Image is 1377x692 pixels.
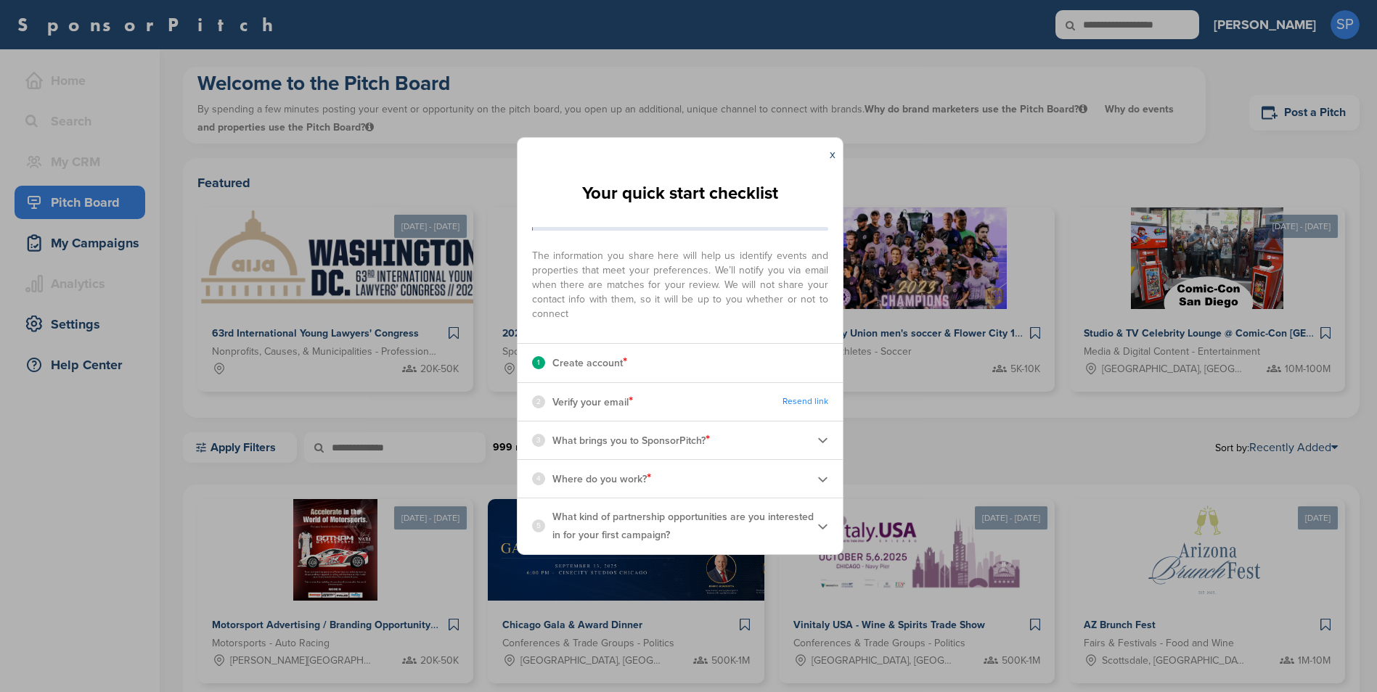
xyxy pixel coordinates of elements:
img: Checklist arrow 2 [817,474,828,485]
div: 2 [532,395,545,408]
div: 1 [532,356,545,369]
a: x [830,147,835,162]
div: 5 [532,519,545,532]
img: Checklist arrow 2 [817,434,828,445]
div: 4 [532,472,545,485]
img: Checklist arrow 2 [817,521,828,532]
p: What brings you to SponsorPitch? [552,431,710,450]
p: Verify your email [552,392,633,411]
div: 3 [532,434,545,447]
a: Resend link [783,396,828,407]
h2: Your quick start checklist [582,178,778,210]
span: The information you share here will help us identify events and properties that meet your prefere... [532,242,828,321]
p: Where do you work? [552,469,651,488]
p: Create account [552,353,627,372]
p: What kind of partnership opportunities are you interested in for your first campaign? [552,508,817,544]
